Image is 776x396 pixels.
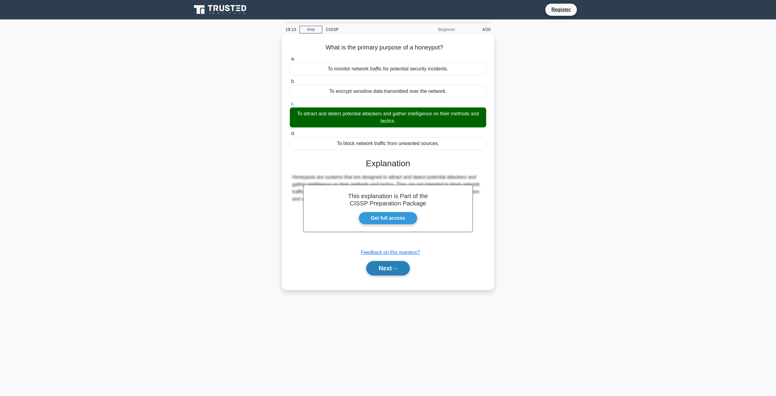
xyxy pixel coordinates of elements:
[290,107,486,127] div: To attract and detect potential attackers and gather intelligence on their methods and tactics.
[290,85,486,98] div: To encrypt sensitive data transmitted over the network.
[406,23,459,36] div: Beginner
[292,174,484,203] div: Honeypots are systems that are designed to attract and detect potential attackers and gather inte...
[548,6,574,13] a: Register
[366,261,410,276] button: Next
[289,44,487,52] h5: What is the primary purpose of a honeypot?
[291,56,295,61] span: a.
[290,137,486,150] div: To block network traffic from unwanted sources.
[459,23,494,36] div: 4/20
[291,79,295,84] span: b.
[322,23,406,36] div: CISSP
[361,250,420,255] a: Feedback on this question?
[290,63,486,75] div: To monitor network traffic for potential security incidents.
[291,101,295,106] span: c.
[359,212,418,225] a: Get full access
[293,158,483,169] h3: Explanation
[282,23,299,36] div: 19:13
[299,26,322,33] a: Stop
[291,131,295,136] span: d.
